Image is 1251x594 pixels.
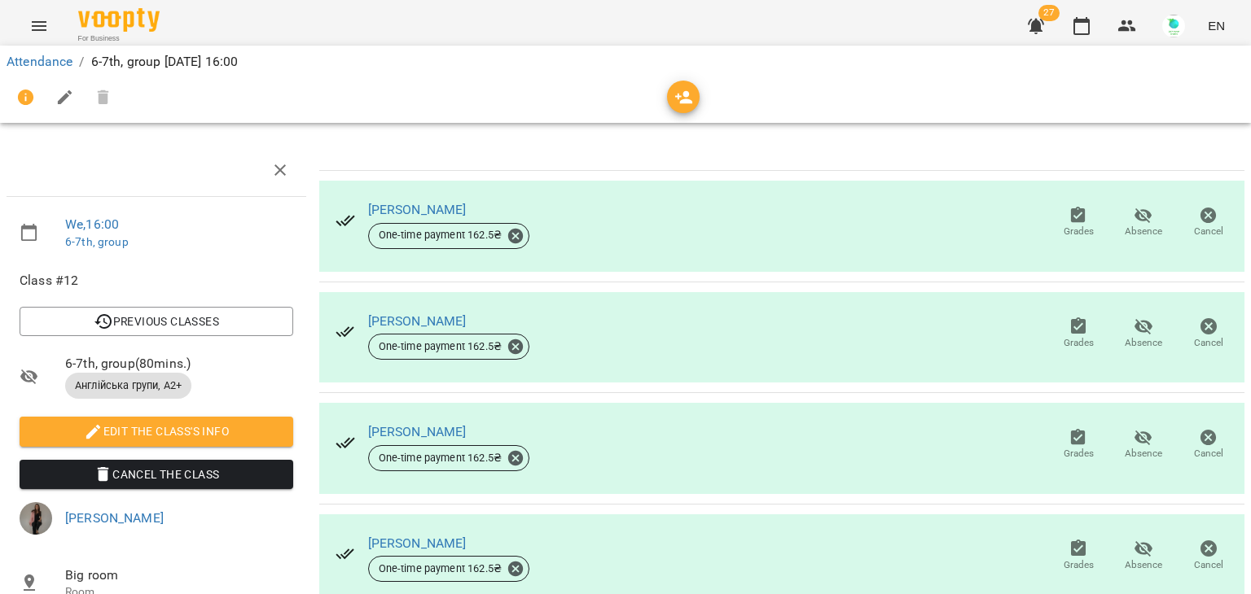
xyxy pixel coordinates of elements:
[369,451,511,465] span: One-time payment 162.5 ₴
[20,417,293,446] button: Edit the class's Info
[79,52,84,72] li: /
[91,52,239,72] p: 6-7th, group [DATE] 16:00
[1111,534,1176,579] button: Absence
[1162,15,1185,37] img: bbf80086e43e73aae20379482598e1e8.jpg
[33,312,280,331] span: Previous Classes
[65,216,119,232] a: We , 16:00
[20,460,293,489] button: Cancel the class
[368,202,467,217] a: [PERSON_NAME]
[1038,5,1060,21] span: 27
[368,313,467,329] a: [PERSON_NAME]
[368,445,529,471] div: One-time payment 162.5₴
[1176,422,1241,468] button: Cancel
[1046,311,1111,356] button: Grades
[1194,447,1223,461] span: Cancel
[20,307,293,336] button: Previous Classes
[1111,311,1176,356] button: Absence
[1046,534,1111,579] button: Grades
[1064,225,1094,238] span: Grades
[65,354,293,373] span: 6-7th, group ( 80 mins. )
[368,535,467,551] a: [PERSON_NAME]
[65,566,293,585] span: Big room
[20,7,59,46] button: Menu
[368,556,529,582] div: One-time payment 162.5₴
[7,54,72,69] a: Attendance
[1064,447,1094,461] span: Grades
[1176,200,1241,246] button: Cancel
[1111,200,1176,246] button: Absence
[1064,336,1094,350] span: Grades
[1208,17,1225,34] span: EN
[368,223,529,249] div: One-time payment 162.5₴
[33,421,280,441] span: Edit the class's Info
[1111,422,1176,468] button: Absence
[1194,225,1223,238] span: Cancel
[1125,225,1162,238] span: Absence
[65,510,164,526] a: [PERSON_NAME]
[369,561,511,576] span: One-time payment 162.5 ₴
[1176,311,1241,356] button: Cancel
[1201,11,1231,41] button: EN
[33,465,280,484] span: Cancel the class
[1176,534,1241,579] button: Cancel
[1194,336,1223,350] span: Cancel
[1125,447,1162,461] span: Absence
[1046,422,1111,468] button: Grades
[7,52,1244,72] nav: breadcrumb
[368,424,467,439] a: [PERSON_NAME]
[20,502,52,535] img: 5a196e5a3ecece01ad28c9ee70ffa9da.jpg
[78,8,160,32] img: Voopty Logo
[1064,558,1094,572] span: Grades
[368,334,529,360] div: One-time payment 162.5₴
[1125,336,1162,350] span: Absence
[369,228,511,242] span: One-time payment 162.5 ₴
[78,33,160,44] span: For Business
[20,271,293,290] span: Class #12
[1046,200,1111,246] button: Grades
[369,339,511,354] span: One-time payment 162.5 ₴
[65,235,129,248] a: 6-7th, group
[1194,558,1223,572] span: Cancel
[1125,558,1162,572] span: Absence
[65,378,191,393] span: Англійська групи, A2+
